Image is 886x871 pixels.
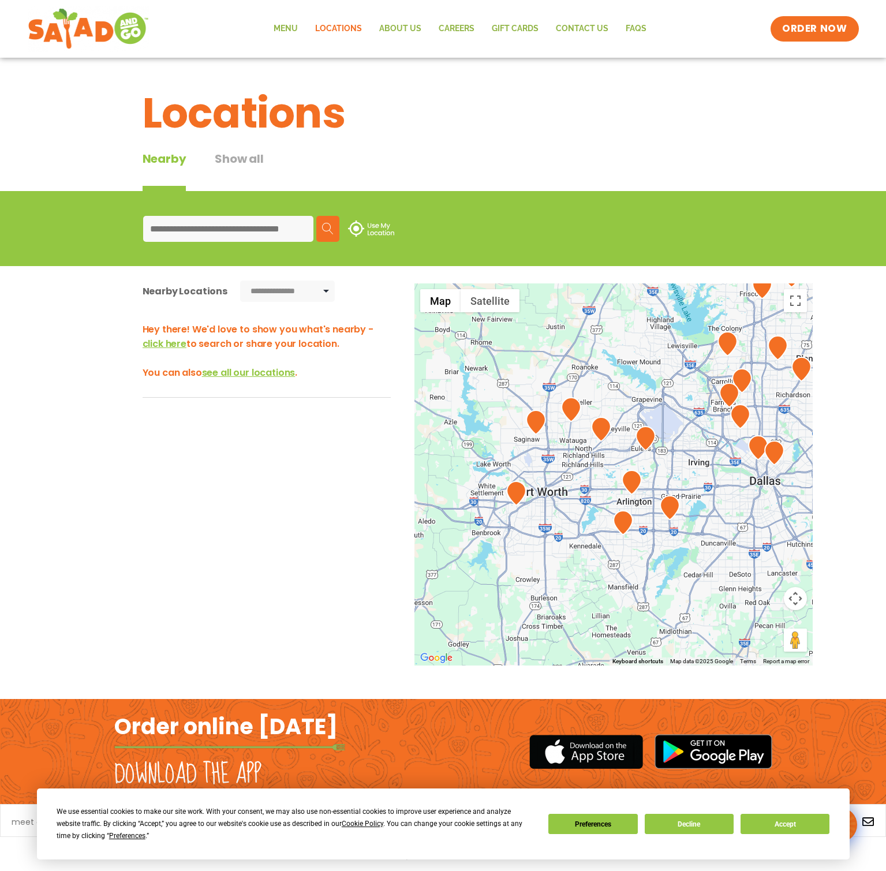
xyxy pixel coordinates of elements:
[348,220,394,237] img: use-location.svg
[483,16,547,42] a: GIFT CARDS
[771,16,858,42] a: ORDER NOW
[342,820,383,828] span: Cookie Policy
[114,758,261,791] h2: Download the app
[143,284,227,298] div: Nearby Locations
[784,289,807,312] button: Toggle fullscreen view
[114,712,338,741] h2: Order online [DATE]
[109,832,145,840] span: Preferences
[740,658,756,664] a: Terms (opens in new tab)
[655,734,772,769] img: google_play
[12,818,121,826] a: meet chef [PERSON_NAME]
[143,82,744,144] h1: Locations
[547,16,617,42] a: Contact Us
[612,657,663,666] button: Keyboard shortcuts
[265,16,306,42] a: Menu
[741,814,829,834] button: Accept
[143,150,293,191] div: Tabbed content
[417,651,455,666] img: Google
[114,744,345,750] img: fork
[529,733,643,771] img: appstore
[645,814,734,834] button: Decline
[417,651,455,666] a: Open this area in Google Maps (opens a new window)
[617,16,655,42] a: FAQs
[28,6,149,52] img: new-SAG-logo-768×292
[57,806,534,842] div: We use essential cookies to make our site work. With your consent, we may also use non-essential ...
[202,366,296,379] span: see all our locations
[782,22,847,36] span: ORDER NOW
[371,16,430,42] a: About Us
[143,150,186,191] div: Nearby
[763,658,809,664] a: Report a map error
[322,223,334,234] img: search.svg
[143,322,391,380] h3: Hey there! We'd love to show you what's nearby - to search or share your location. You can also .
[461,289,519,312] button: Show satellite imagery
[670,658,733,664] span: Map data ©2025 Google
[548,814,637,834] button: Preferences
[306,16,371,42] a: Locations
[265,16,655,42] nav: Menu
[215,150,263,191] button: Show all
[784,629,807,652] button: Drag Pegman onto the map to open Street View
[420,289,461,312] button: Show street map
[37,788,850,859] div: Cookie Consent Prompt
[784,587,807,610] button: Map camera controls
[143,337,186,350] span: click here
[430,16,483,42] a: Careers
